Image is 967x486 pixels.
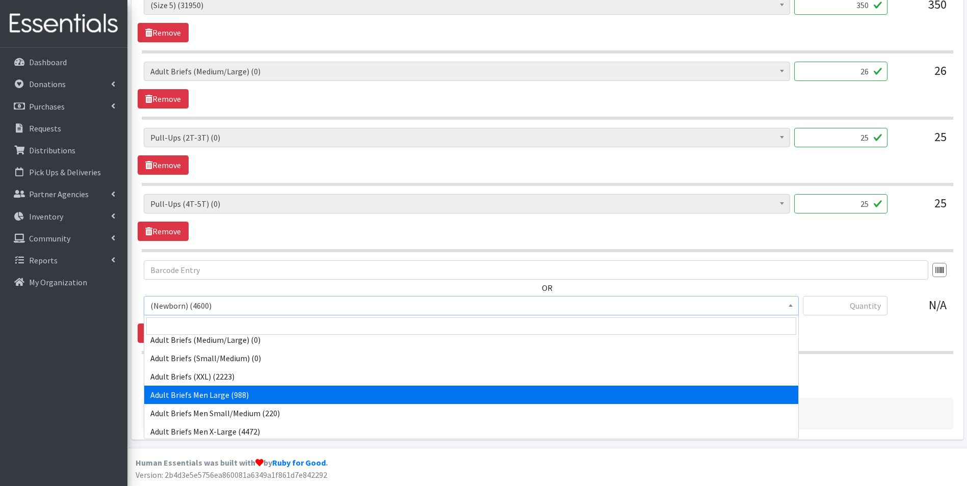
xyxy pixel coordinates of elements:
a: Dashboard [4,52,123,72]
a: Distributions [4,140,123,160]
a: Purchases [4,96,123,117]
span: Version: 2b4d3e5e5756ea860081a6349a1f861d7e842292 [136,470,327,480]
a: Community [4,228,123,249]
input: Quantity [794,62,887,81]
div: 26 [896,62,947,89]
a: Requests [4,118,123,139]
div: 25 [896,194,947,222]
a: Remove [138,323,189,343]
a: Remove [138,222,189,241]
p: Inventory [29,211,63,222]
span: Pull-Ups (2T-3T) (0) [150,130,783,145]
p: Pick Ups & Deliveries [29,167,101,177]
a: Partner Agencies [4,184,123,204]
div: 25 [896,128,947,155]
p: Donations [29,79,66,89]
a: Remove [138,155,189,175]
p: My Organization [29,277,87,287]
input: Quantity [794,194,887,213]
input: Barcode Entry [144,260,928,280]
span: Pull-Ups (2T-3T) (0) [144,128,790,147]
a: Donations [4,74,123,94]
li: Adult Briefs Men X-Large (4472) [144,422,798,441]
img: HumanEssentials [4,7,123,41]
input: Quantity [803,296,887,315]
li: Adult Briefs Men Large (988) [144,386,798,404]
a: Reports [4,250,123,271]
p: Distributions [29,145,75,155]
li: Adult Briefs (XXL) (2223) [144,367,798,386]
li: Adult Briefs (Medium/Large) (0) [144,331,798,349]
div: N/A [896,296,947,323]
p: Community [29,233,70,244]
p: Reports [29,255,58,265]
a: Ruby for Good [272,457,326,468]
label: OR [542,282,553,294]
a: Remove [138,89,189,109]
span: (Newborn) (4600) [150,299,792,313]
span: Adult Briefs (Medium/Large) (0) [150,64,783,78]
input: Quantity [794,128,887,147]
p: Purchases [29,101,65,112]
a: Remove [138,23,189,42]
p: Dashboard [29,57,67,67]
li: Adult Briefs Men Small/Medium (220) [144,404,798,422]
a: Pick Ups & Deliveries [4,162,123,182]
span: Pull-Ups (4T-5T) (0) [144,194,790,213]
a: Inventory [4,206,123,227]
a: My Organization [4,272,123,292]
span: Adult Briefs (Medium/Large) (0) [144,62,790,81]
span: Pull-Ups (4T-5T) (0) [150,197,783,211]
p: Partner Agencies [29,189,89,199]
strong: Human Essentials was built with by . [136,457,328,468]
p: Requests [29,123,61,133]
li: Adult Briefs (Small/Medium) (0) [144,349,798,367]
span: (Newborn) (4600) [144,296,799,315]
